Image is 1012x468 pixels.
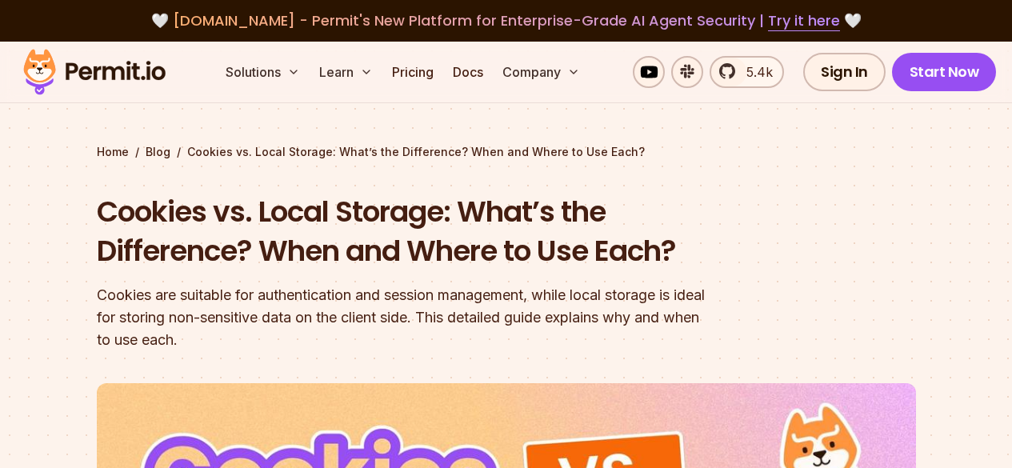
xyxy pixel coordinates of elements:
[313,56,379,88] button: Learn
[737,62,773,82] span: 5.4k
[496,56,586,88] button: Company
[446,56,490,88] a: Docs
[97,284,711,351] div: Cookies are suitable for authentication and session management, while local storage is ideal for ...
[97,144,916,160] div: / /
[892,53,997,91] a: Start Now
[219,56,306,88] button: Solutions
[173,10,840,30] span: [DOMAIN_NAME] - Permit's New Platform for Enterprise-Grade AI Agent Security |
[803,53,886,91] a: Sign In
[97,144,129,160] a: Home
[768,10,840,31] a: Try it here
[386,56,440,88] a: Pricing
[146,144,170,160] a: Blog
[97,192,711,271] h1: Cookies vs. Local Storage: What’s the Difference? When and Where to Use Each?
[710,56,784,88] a: 5.4k
[16,45,173,99] img: Permit logo
[38,10,974,32] div: 🤍 🤍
